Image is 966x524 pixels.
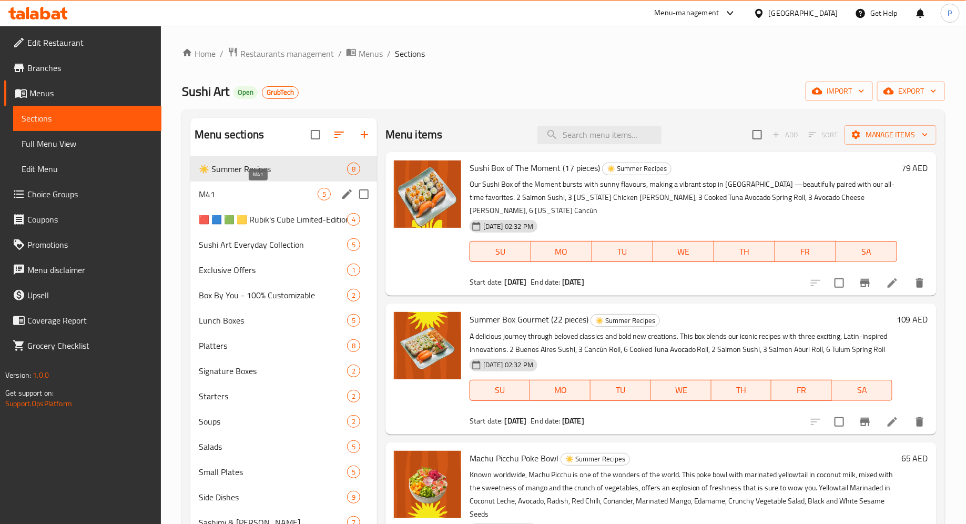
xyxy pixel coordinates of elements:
[347,238,360,251] div: items
[4,30,161,55] a: Edit Restaurant
[199,491,347,503] span: Side Dishes
[199,289,347,301] span: Box By You - 100% Customizable
[348,240,360,250] span: 5
[190,156,377,182] div: ☀️ Summer Recipes8
[318,189,330,199] span: 5
[776,382,828,398] span: FR
[651,380,711,401] button: WE
[387,47,391,60] li: /
[199,339,347,352] span: Platters
[347,415,360,428] div: items
[718,244,771,259] span: TH
[199,415,347,428] div: Soups
[233,86,258,99] div: Open
[190,257,377,283] div: Exclusive Offers1
[711,380,772,401] button: TH
[4,333,161,358] a: Grocery Checklist
[474,382,526,398] span: SU
[27,36,153,49] span: Edit Restaurant
[828,411,850,433] span: Select to update
[190,434,377,459] div: Salads5
[769,7,838,19] div: [GEOGRAPHIC_DATA]
[595,382,647,398] span: TU
[716,382,768,398] span: TH
[27,238,153,251] span: Promotions
[531,414,561,428] span: End date:
[596,244,649,259] span: TU
[190,283,377,308] div: Box By You - 100% Customizable2
[836,382,888,398] span: SA
[655,382,707,398] span: WE
[840,244,893,259] span: SA
[531,241,592,262] button: MO
[530,380,591,401] button: MO
[240,47,334,60] span: Restaurants management
[190,384,377,409] div: Starters2
[27,289,153,301] span: Upsell
[199,213,347,226] span: 🟥 🟦 🟩 🟨 Rubik's Cube Limited-Edition
[327,122,352,147] span: Sort sections
[531,275,561,289] span: End date:
[948,7,952,19] span: P
[4,55,161,80] a: Branches
[347,264,360,276] div: items
[5,386,54,400] span: Get support on:
[806,82,873,101] button: import
[348,442,360,452] span: 5
[470,414,503,428] span: Start date:
[199,365,347,377] span: Signature Boxes
[771,380,832,401] button: FR
[199,314,347,327] span: Lunch Boxes
[262,88,298,97] span: GrubTech
[27,188,153,200] span: Choice Groups
[347,365,360,377] div: items
[347,213,360,226] div: items
[348,366,360,376] span: 2
[190,485,377,510] div: Side Dishes9
[474,244,527,259] span: SU
[714,241,775,262] button: TH
[27,339,153,352] span: Grocery Checklist
[347,440,360,453] div: items
[348,467,360,477] span: 5
[470,275,503,289] span: Start date:
[199,188,318,200] span: M41
[470,380,531,401] button: SU
[4,207,161,232] a: Coupons
[199,238,347,251] div: Sushi Art Everyday Collection
[4,182,161,207] a: Choice Groups
[775,241,836,262] button: FR
[27,264,153,276] span: Menu disclaimer
[348,290,360,300] span: 2
[347,163,360,175] div: items
[901,160,928,175] h6: 79 AED
[385,127,443,143] h2: Menu items
[853,128,928,142] span: Manage items
[746,124,768,146] span: Select section
[22,112,153,125] span: Sections
[4,283,161,308] a: Upsell
[602,163,672,175] div: ☀️ Summer Recipes
[768,127,802,143] span: Add item
[347,314,360,327] div: items
[195,127,264,143] h2: Menu sections
[470,450,558,466] span: Machu Picchu Poke Bowl
[779,244,832,259] span: FR
[814,85,865,98] span: import
[199,264,347,276] div: Exclusive Offers
[4,257,161,283] a: Menu disclaimer
[394,451,461,518] img: Machu Picchu Poke Bowl
[13,106,161,131] a: Sections
[199,440,347,453] span: Salads
[348,391,360,401] span: 2
[190,232,377,257] div: Sushi Art Everyday Collection5
[22,163,153,175] span: Edit Menu
[591,380,651,401] button: TU
[13,131,161,156] a: Full Menu View
[653,241,714,262] button: WE
[182,79,229,103] span: Sushi Art
[470,178,897,217] p: Our Sushi Box of the Moment bursts with sunny flavours, making a vibrant stop in [GEOGRAPHIC_DATA...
